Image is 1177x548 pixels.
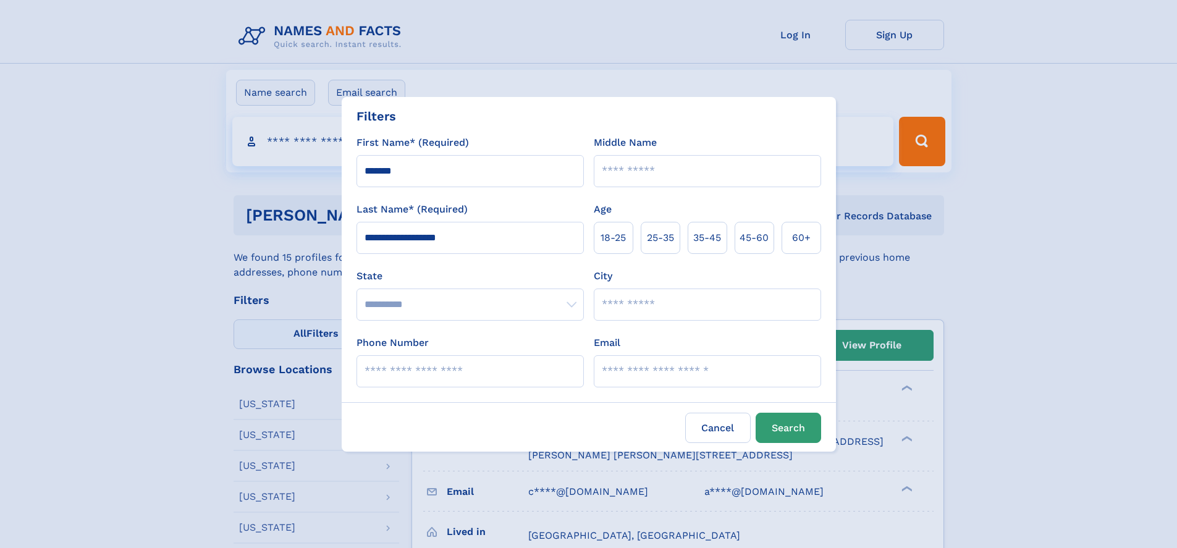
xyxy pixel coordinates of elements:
div: Filters [356,107,396,125]
label: Last Name* (Required) [356,202,468,217]
label: Age [594,202,612,217]
span: 60+ [792,230,811,245]
label: Phone Number [356,335,429,350]
label: Email [594,335,620,350]
span: 35‑45 [693,230,721,245]
label: Middle Name [594,135,657,150]
span: 25‑35 [647,230,674,245]
label: State [356,269,584,284]
button: Search [756,413,821,443]
span: 45‑60 [740,230,769,245]
label: City [594,269,612,284]
label: Cancel [685,413,751,443]
span: 18‑25 [601,230,626,245]
label: First Name* (Required) [356,135,469,150]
